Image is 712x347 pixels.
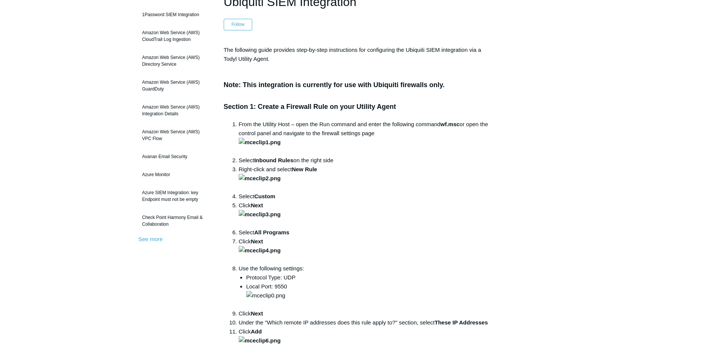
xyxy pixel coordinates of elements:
[292,166,317,172] strong: New Rule
[224,19,253,30] button: Follow Article
[138,75,212,96] a: Amazon Web Service (AWS) GuardDuty
[239,174,281,183] img: mceclip2.png
[246,282,489,309] li: Local Port: 9550
[239,318,489,327] li: Under the "Which remote IP addresses does this rule apply to?" section, select
[224,45,489,63] p: The following guide provides step-by-step instructions for configuring the Ubiquiti SIEM integrat...
[246,291,285,300] img: mceclip0.png
[138,167,212,182] a: Azure Monitor
[138,8,212,22] a: 1Password SIEM Integration
[239,264,489,309] li: Use the following settings:
[138,125,212,146] a: Amazon Web Service (AWS) VPC Flow
[239,201,489,228] li: Click
[239,156,489,165] li: Select on the right side
[239,210,281,219] img: mceclip3.png
[435,319,488,326] strong: These IP Addresses
[239,202,281,217] strong: Next
[138,100,212,121] a: Amazon Web Service (AWS) Integration Details
[239,228,489,237] li: Select
[246,273,489,282] li: Protocol Type: UDP
[239,328,281,344] strong: Add
[138,186,212,207] a: Azure SIEM Integration: key Endpoint must not be empty
[138,149,212,164] a: Avanan Email Security
[138,26,212,47] a: Amazon Web Service (AWS) CloudTrail Log Ingestion
[239,165,489,192] li: Right-click and select
[138,236,163,242] a: See more
[239,309,489,318] li: Click
[138,210,212,231] a: Check Point Harmony Email & Collaboration
[239,138,281,147] img: mceclip1.png
[254,193,275,199] strong: Custom
[239,120,489,156] li: From the Utility Host – open the Run command and enter the following command or open the control ...
[254,229,289,235] strong: All Programs
[138,50,212,71] a: Amazon Web Service (AWS) Directory Service
[239,192,489,201] li: Select
[239,246,281,255] img: mceclip4.png
[251,310,263,317] strong: Next
[254,157,293,163] strong: Inbound Rules
[239,237,489,264] li: Click
[440,121,459,127] strong: wf.msc
[239,336,281,345] img: mceclip6.png
[239,238,281,253] strong: Next
[224,69,489,112] h3: Note: This integration is currently for use with Ubiquiti firewalls only. Section 1: Create a Fir...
